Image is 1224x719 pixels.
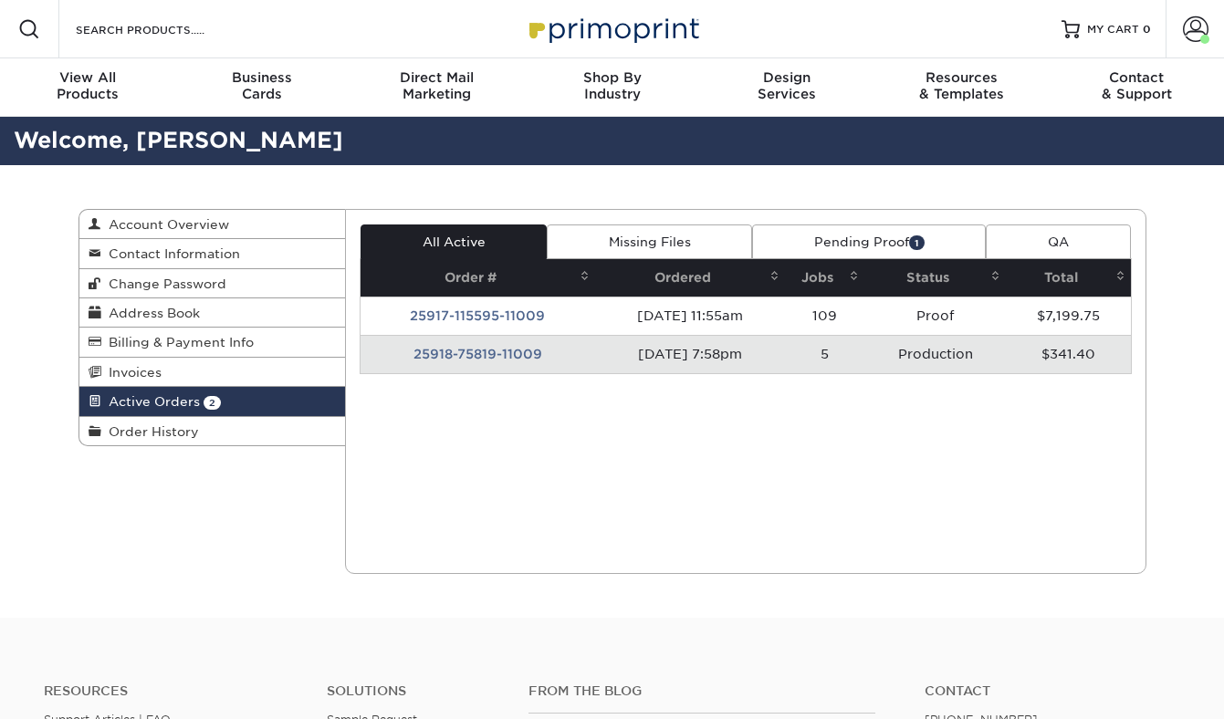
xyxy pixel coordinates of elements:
[101,217,229,232] span: Account Overview
[175,69,350,86] span: Business
[350,58,525,117] a: Direct MailMarketing
[699,69,874,102] div: Services
[864,259,1007,297] th: Status
[1143,23,1151,36] span: 0
[101,335,254,349] span: Billing & Payment Info
[350,69,525,102] div: Marketing
[525,58,700,117] a: Shop ByIndustry
[79,417,346,445] a: Order History
[44,683,299,699] h4: Resources
[327,683,501,699] h4: Solutions
[1049,58,1224,117] a: Contact& Support
[79,210,346,239] a: Account Overview
[101,276,226,291] span: Change Password
[1049,69,1224,86] span: Contact
[74,18,252,40] input: SEARCH PRODUCTS.....
[547,224,752,259] a: Missing Files
[1006,259,1130,297] th: Total
[79,328,346,357] a: Billing & Payment Info
[521,9,704,48] img: Primoprint
[175,58,350,117] a: BusinessCards
[79,387,346,416] a: Active Orders 2
[785,259,864,297] th: Jobs
[874,58,1050,117] a: Resources& Templates
[1006,335,1130,373] td: $341.40
[874,69,1050,102] div: & Templates
[361,259,595,297] th: Order #
[361,297,595,335] td: 25917-115595-11009
[101,246,240,261] span: Contact Information
[525,69,700,86] span: Shop By
[595,259,785,297] th: Ordered
[752,224,986,259] a: Pending Proof1
[350,69,525,86] span: Direct Mail
[204,396,221,410] span: 2
[595,297,785,335] td: [DATE] 11:55am
[785,335,864,373] td: 5
[361,224,547,259] a: All Active
[101,306,200,320] span: Address Book
[525,69,700,102] div: Industry
[1006,297,1130,335] td: $7,199.75
[101,394,200,409] span: Active Orders
[79,298,346,328] a: Address Book
[864,335,1007,373] td: Production
[79,358,346,387] a: Invoices
[528,683,875,699] h4: From the Blog
[1049,69,1224,102] div: & Support
[595,335,785,373] td: [DATE] 7:58pm
[101,424,199,439] span: Order History
[699,69,874,86] span: Design
[175,69,350,102] div: Cards
[79,269,346,298] a: Change Password
[361,335,595,373] td: 25918-75819-11009
[785,297,864,335] td: 109
[101,365,162,380] span: Invoices
[874,69,1050,86] span: Resources
[909,235,925,249] span: 1
[864,297,1007,335] td: Proof
[925,683,1180,699] a: Contact
[699,58,874,117] a: DesignServices
[986,224,1130,259] a: QA
[1087,22,1139,37] span: MY CART
[79,239,346,268] a: Contact Information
